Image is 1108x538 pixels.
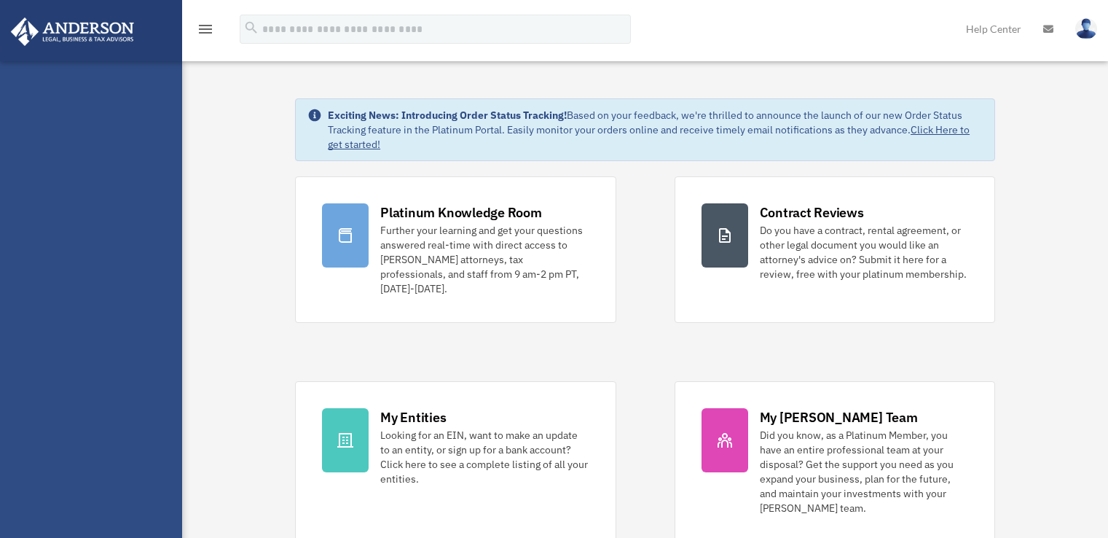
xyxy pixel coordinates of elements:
[380,203,542,222] div: Platinum Knowledge Room
[675,176,995,323] a: Contract Reviews Do you have a contract, rental agreement, or other legal document you would like...
[328,108,983,152] div: Based on your feedback, we're thrilled to announce the launch of our new Order Status Tracking fe...
[197,26,214,38] a: menu
[380,428,589,486] div: Looking for an EIN, want to make an update to an entity, or sign up for a bank account? Click her...
[295,176,616,323] a: Platinum Knowledge Room Further your learning and get your questions answered real-time with dire...
[328,123,970,151] a: Click Here to get started!
[760,203,864,222] div: Contract Reviews
[243,20,259,36] i: search
[760,428,968,515] div: Did you know, as a Platinum Member, you have an entire professional team at your disposal? Get th...
[380,223,589,296] div: Further your learning and get your questions answered real-time with direct access to [PERSON_NAM...
[197,20,214,38] i: menu
[7,17,138,46] img: Anderson Advisors Platinum Portal
[380,408,446,426] div: My Entities
[760,408,918,426] div: My [PERSON_NAME] Team
[760,223,968,281] div: Do you have a contract, rental agreement, or other legal document you would like an attorney's ad...
[328,109,567,122] strong: Exciting News: Introducing Order Status Tracking!
[1075,18,1097,39] img: User Pic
